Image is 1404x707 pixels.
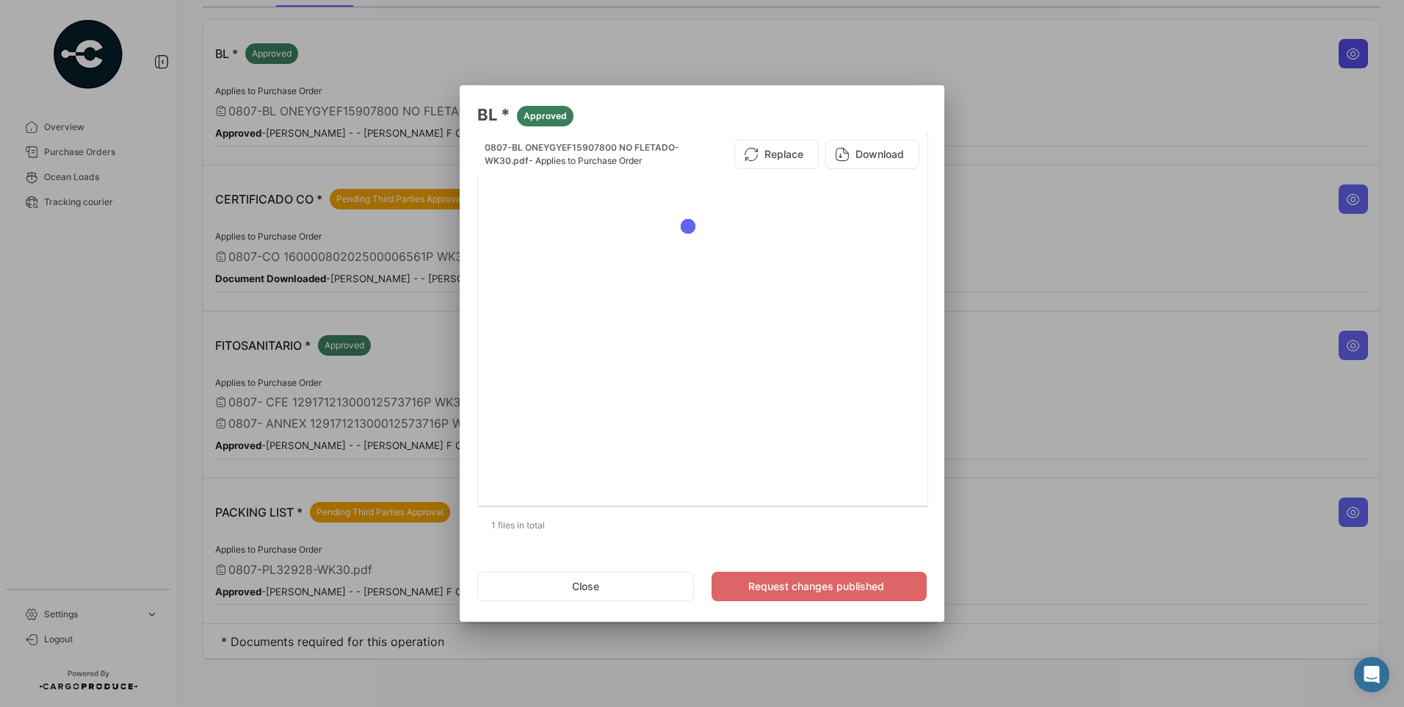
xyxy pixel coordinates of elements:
[529,155,642,166] span: - Applies to Purchase Order
[524,110,567,123] span: Approved
[485,142,679,166] span: 0807-BL ONEYGYEF15907800 NO FLETADO-WK30.pdf
[825,140,919,169] button: Download
[477,507,927,544] div: 1 files in total
[712,572,927,601] button: Request changes published
[1354,657,1389,692] div: Abrir Intercom Messenger
[477,572,694,601] button: Close
[734,140,819,169] button: Replace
